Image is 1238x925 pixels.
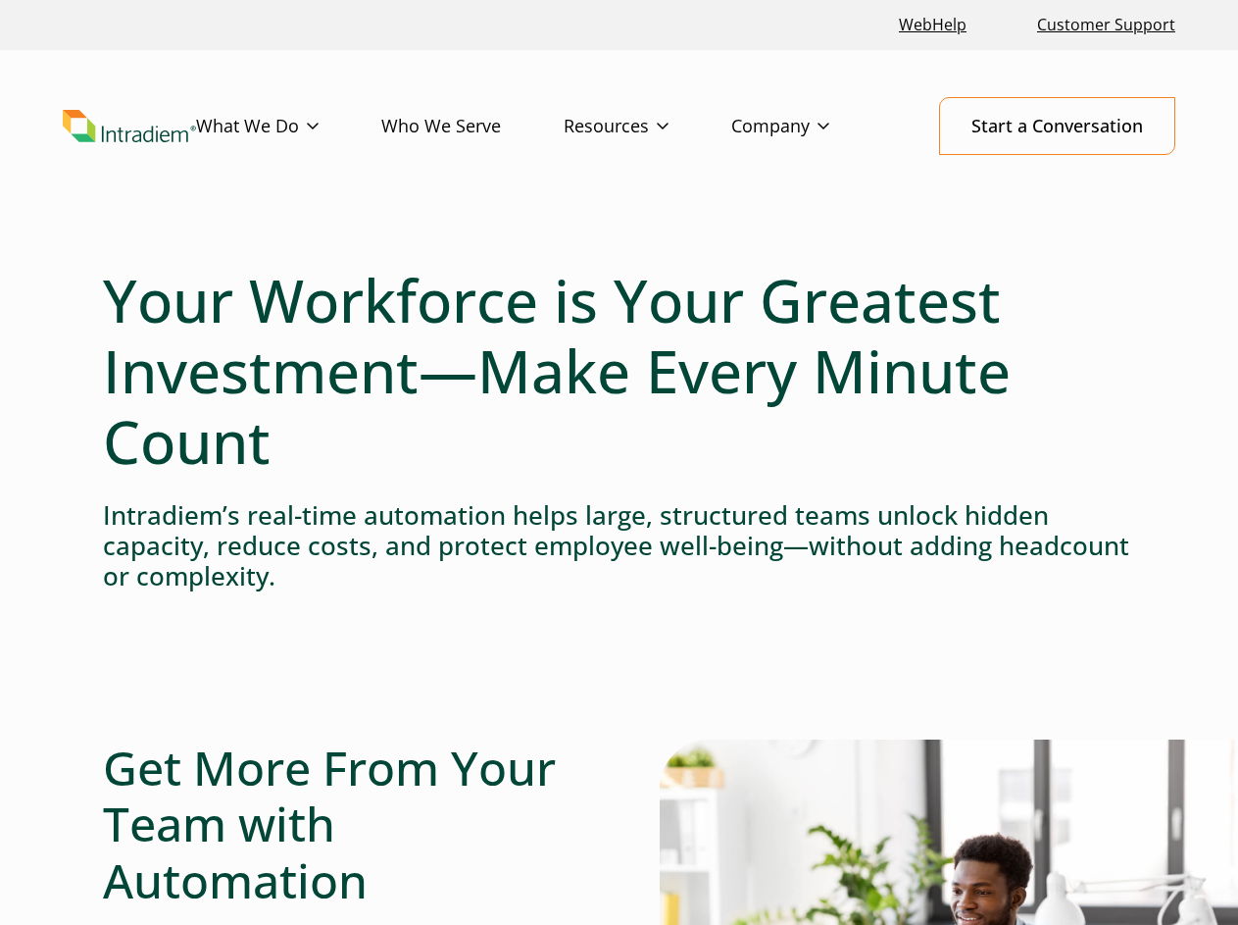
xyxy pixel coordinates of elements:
[103,265,1135,477] h1: Your Workforce is Your Greatest Investment—Make Every Minute Count
[731,98,892,155] a: Company
[891,4,974,46] a: Link opens in a new window
[381,98,564,155] a: Who We Serve
[196,98,381,155] a: What We Do
[63,110,196,142] a: Link to homepage of Intradiem
[103,500,1135,592] h4: Intradiem’s real-time automation helps large, structured teams unlock hidden capacity, reduce cos...
[564,98,731,155] a: Resources
[63,110,196,142] img: Intradiem
[103,740,579,909] h2: Get More From Your Team with Automation
[939,97,1175,155] a: Start a Conversation
[1029,4,1183,46] a: Customer Support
